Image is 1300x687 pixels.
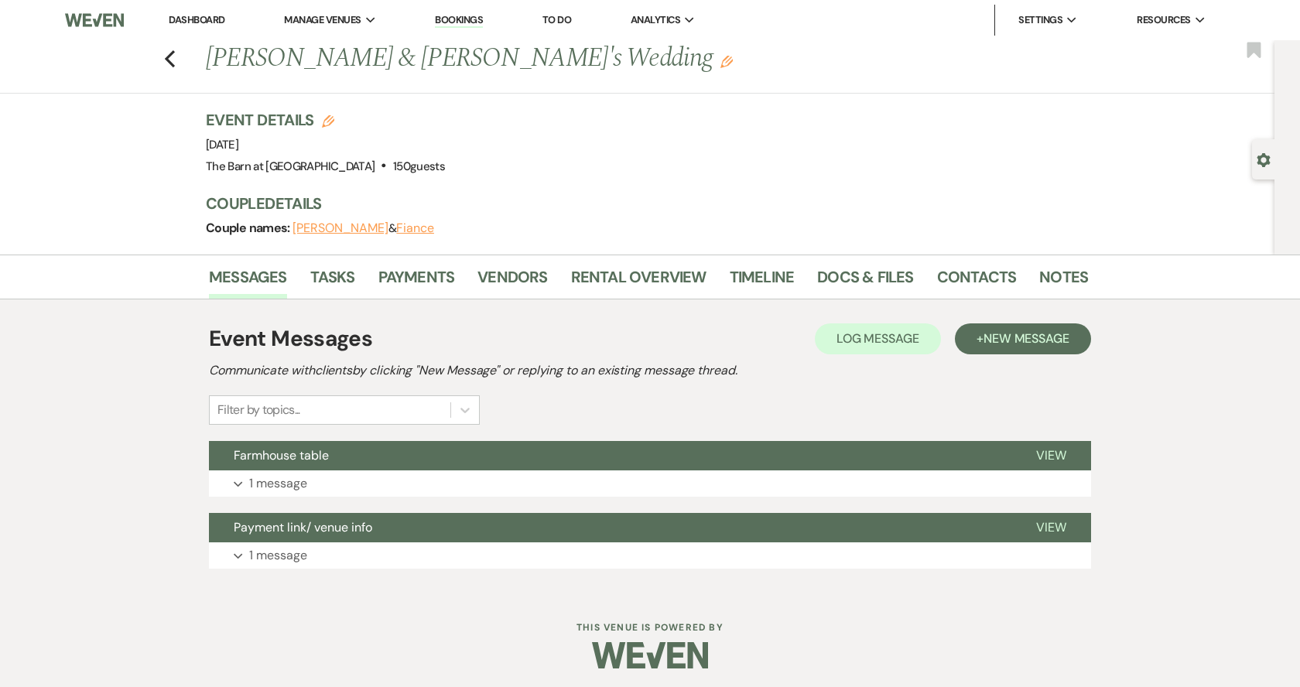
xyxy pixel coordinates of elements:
a: Notes [1039,265,1088,299]
span: New Message [984,330,1069,347]
button: 1 message [209,470,1091,497]
span: View [1036,519,1066,535]
img: Weven Logo [65,4,124,36]
button: View [1011,441,1091,470]
span: & [292,220,434,236]
button: Farmhouse table [209,441,1011,470]
h1: [PERSON_NAME] & [PERSON_NAME]'s Wedding [206,40,899,77]
button: +New Message [955,323,1091,354]
a: Timeline [730,265,795,299]
img: Weven Logo [592,628,708,682]
button: View [1011,513,1091,542]
button: Open lead details [1257,152,1271,166]
h2: Communicate with clients by clicking "New Message" or replying to an existing message thread. [209,361,1091,380]
h3: Couple Details [206,193,1072,214]
a: Messages [209,265,287,299]
div: Filter by topics... [217,401,300,419]
a: Vendors [477,265,547,299]
span: The Barn at [GEOGRAPHIC_DATA] [206,159,375,174]
button: Edit [720,54,733,68]
span: View [1036,447,1066,463]
button: Payment link/ venue info [209,513,1011,542]
span: Couple names: [206,220,292,236]
p: 1 message [249,545,307,566]
span: Settings [1018,12,1062,28]
span: Farmhouse table [234,447,329,463]
a: Docs & Files [817,265,913,299]
button: Log Message [815,323,941,354]
a: Bookings [435,13,483,28]
h1: Event Messages [209,323,372,355]
span: [DATE] [206,137,238,152]
a: Payments [378,265,455,299]
a: Tasks [310,265,355,299]
p: 1 message [249,473,307,494]
a: Contacts [937,265,1017,299]
a: To Do [542,13,571,26]
span: Manage Venues [284,12,361,28]
button: 1 message [209,542,1091,569]
a: Dashboard [169,13,224,26]
a: Rental Overview [571,265,706,299]
span: Resources [1137,12,1190,28]
span: Payment link/ venue info [234,519,372,535]
span: 150 guests [393,159,445,174]
span: Analytics [631,12,680,28]
h3: Event Details [206,109,445,131]
button: Fiance [396,222,434,234]
button: [PERSON_NAME] [292,222,388,234]
span: Log Message [836,330,919,347]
